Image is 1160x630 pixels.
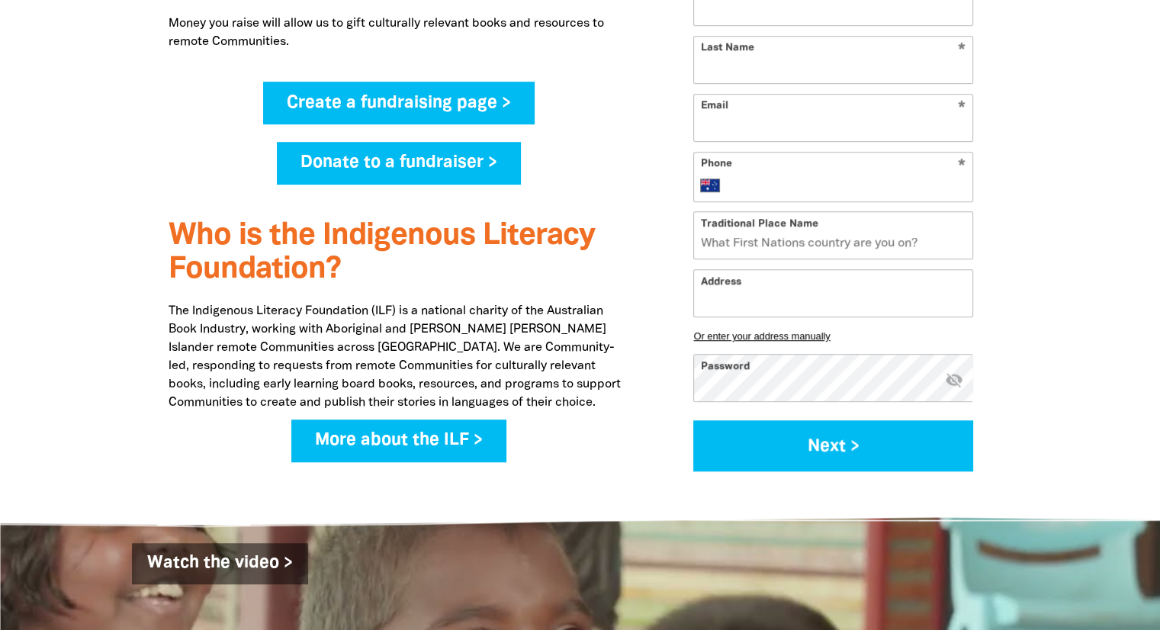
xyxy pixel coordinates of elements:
a: Watch the video > [132,543,308,584]
a: Donate to a fundraiser > [277,142,521,185]
a: More about the ILF > [291,419,506,462]
button: visibility_off [945,371,963,391]
i: Hide password [945,371,963,389]
p: The Indigenous Literacy Foundation (ILF) is a national charity of the Australian Book Industry, w... [169,302,630,412]
p: Money you raise will allow us to gift culturally relevant books and resources to remote Communities. [169,14,630,51]
i: Required [958,159,966,173]
button: Or enter your address manually [693,330,973,342]
input: What First Nations country are you on? [694,212,972,259]
button: Next > [693,420,973,471]
span: Who is the Indigenous Literacy Foundation? [169,222,595,284]
a: Create a fundraising page > [263,82,535,124]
